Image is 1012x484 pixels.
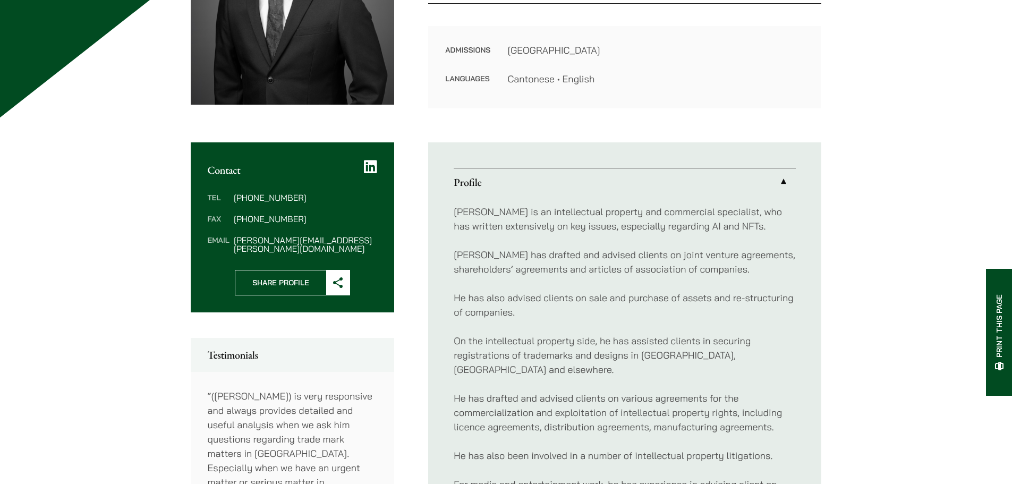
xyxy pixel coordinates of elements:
button: Share Profile [235,270,350,295]
p: [PERSON_NAME] is an intellectual property and commercial specialist, who has written extensively ... [454,205,796,233]
dt: Admissions [445,43,490,72]
dd: [GEOGRAPHIC_DATA] [507,43,804,57]
dt: Tel [208,193,229,215]
p: He has also been involved in a number of intellectual property litigations. [454,448,796,463]
h2: Contact [208,164,378,176]
a: LinkedIn [364,159,377,174]
p: [PERSON_NAME] has drafted and advised clients on joint venture agreements, shareholders’ agreemen... [454,248,796,276]
dd: [PHONE_NUMBER] [234,193,377,202]
dd: [PHONE_NUMBER] [234,215,377,223]
dt: Email [208,236,229,253]
p: On the intellectual property side, he has assisted clients in securing registrations of trademark... [454,334,796,377]
h2: Testimonials [208,349,378,361]
dd: [PERSON_NAME][EMAIL_ADDRESS][PERSON_NAME][DOMAIN_NAME] [234,236,377,253]
dt: Fax [208,215,229,236]
span: Share Profile [235,270,326,295]
dd: Cantonese • English [507,72,804,86]
p: He has also advised clients on sale and purchase of assets and re-structuring of companies. [454,291,796,319]
a: Profile [454,168,796,196]
p: He has drafted and advised clients on various agreements for the commercialization and exploitati... [454,391,796,434]
dt: Languages [445,72,490,86]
